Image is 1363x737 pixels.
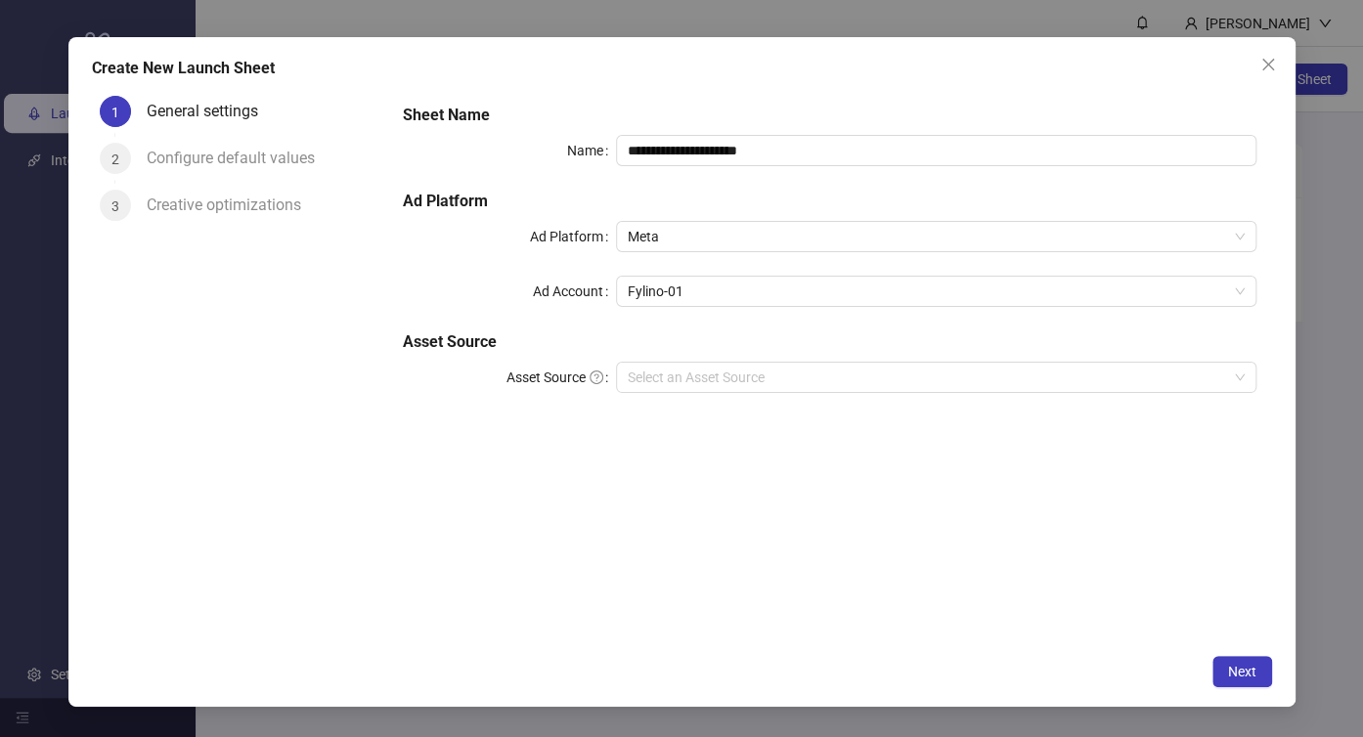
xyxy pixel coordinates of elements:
span: Fylino-01 [628,277,1245,306]
span: close [1259,57,1275,72]
h5: Sheet Name [402,104,1255,127]
label: Ad Platform [530,221,616,252]
span: 3 [111,197,119,213]
span: Meta [628,222,1245,251]
div: Configure default values [147,143,330,174]
input: Name [616,135,1256,166]
span: Next [1227,663,1255,678]
button: Next [1211,655,1271,686]
label: Name [567,135,616,166]
h5: Ad Platform [402,190,1255,213]
span: 1 [111,104,119,119]
button: Close [1252,49,1283,80]
div: General settings [147,96,274,127]
span: question-circle [590,370,603,384]
div: Create New Launch Sheet [92,57,1272,80]
div: Creative optimizations [147,190,317,221]
h5: Asset Source [402,330,1255,354]
label: Asset Source [506,362,616,393]
span: 2 [111,151,119,166]
label: Ad Account [533,276,616,307]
